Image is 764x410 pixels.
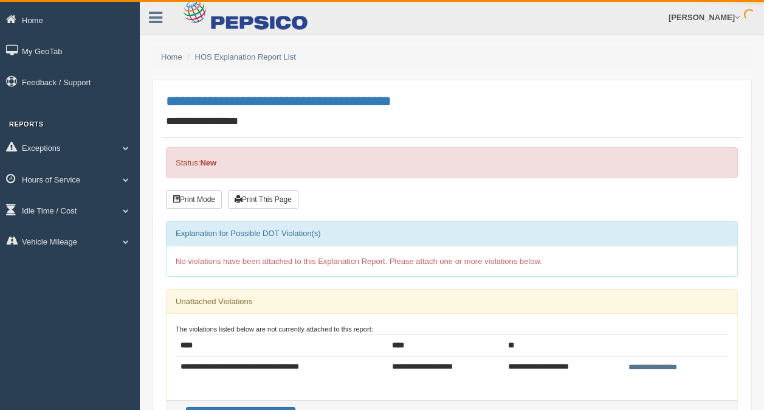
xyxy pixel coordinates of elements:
[166,147,738,178] div: Status:
[195,52,296,61] a: HOS Explanation Report List
[200,158,216,167] strong: New
[167,221,737,246] div: Explanation for Possible DOT Violation(s)
[228,190,298,209] button: Print This Page
[167,290,737,314] div: Unattached Violations
[161,52,182,61] a: Home
[166,190,222,209] button: Print Mode
[176,325,373,333] small: The violations listed below are not currently attached to this report:
[176,257,542,266] span: No violations have been attached to this Explanation Report. Please attach one or more violations...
